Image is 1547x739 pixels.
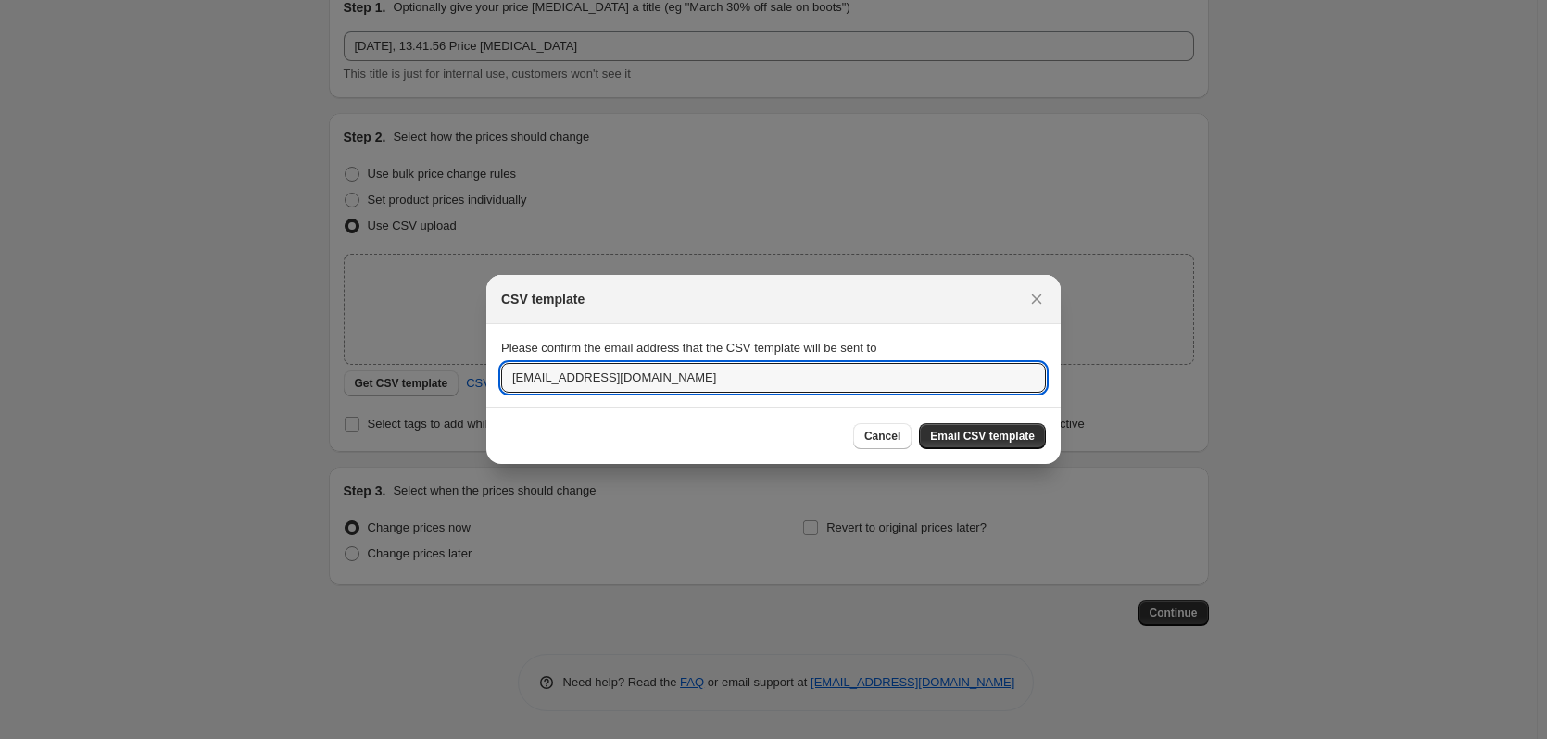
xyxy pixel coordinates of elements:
[501,341,876,355] span: Please confirm the email address that the CSV template will be sent to
[501,290,585,308] h2: CSV template
[930,429,1035,444] span: Email CSV template
[919,423,1046,449] button: Email CSV template
[853,423,912,449] button: Cancel
[1024,286,1050,312] button: Close
[864,429,900,444] span: Cancel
